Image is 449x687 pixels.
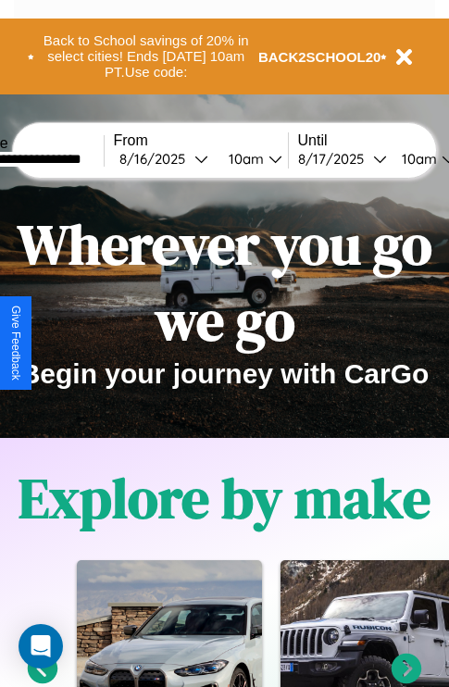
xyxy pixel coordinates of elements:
button: 10am [214,149,288,169]
div: 10am [393,150,442,168]
div: 10am [219,150,268,168]
div: Open Intercom Messenger [19,624,63,668]
b: BACK2SCHOOL20 [258,49,381,65]
label: From [114,132,288,149]
div: Give Feedback [9,306,22,381]
div: 8 / 17 / 2025 [298,150,373,168]
button: 8/16/2025 [114,149,214,169]
button: Back to School savings of 20% in select cities! Ends [DATE] 10am PT.Use code: [34,28,258,85]
h1: Explore by make [19,460,430,536]
div: 8 / 16 / 2025 [119,150,194,168]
